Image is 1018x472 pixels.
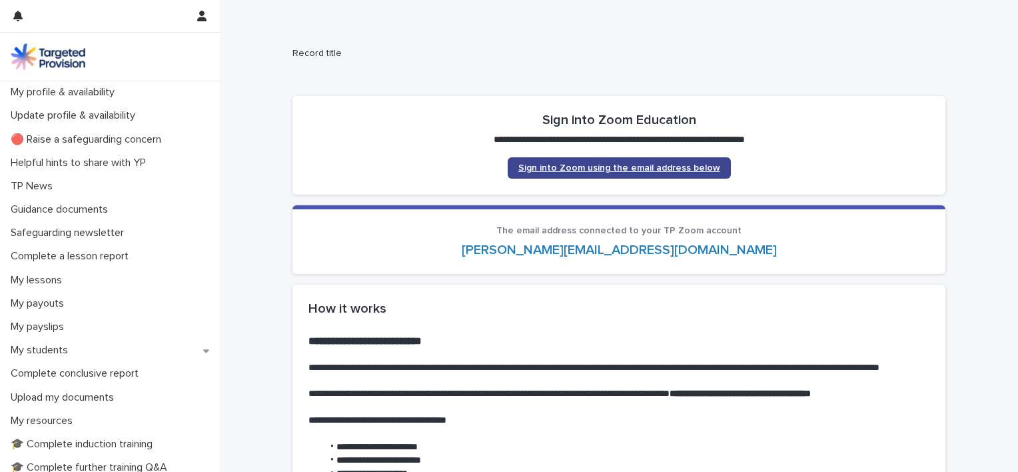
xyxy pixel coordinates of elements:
p: My payouts [5,297,75,310]
p: 🔴 Raise a safeguarding concern [5,133,172,146]
span: The email address connected to your TP Zoom account [496,226,742,235]
h2: How it works [308,301,929,317]
p: My lessons [5,274,73,287]
p: My students [5,344,79,357]
p: 🎓 Complete induction training [5,438,163,451]
p: Update profile & availability [5,109,146,122]
span: Sign into Zoom using the email address below [518,163,720,173]
p: My resources [5,415,83,427]
h2: Record title [292,48,940,59]
p: My profile & availability [5,86,125,99]
p: Complete a lesson report [5,250,139,263]
a: Sign into Zoom using the email address below [508,157,731,179]
p: Safeguarding newsletter [5,227,135,239]
h2: Sign into Zoom Education [542,112,696,128]
p: TP News [5,180,63,193]
img: M5nRWzHhSzIhMunXDL62 [11,43,85,70]
a: [PERSON_NAME][EMAIL_ADDRESS][DOMAIN_NAME] [462,243,777,257]
p: Upload my documents [5,391,125,404]
p: Helpful hints to share with YP [5,157,157,169]
p: Guidance documents [5,203,119,216]
p: Complete conclusive report [5,367,149,380]
p: My payslips [5,321,75,333]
